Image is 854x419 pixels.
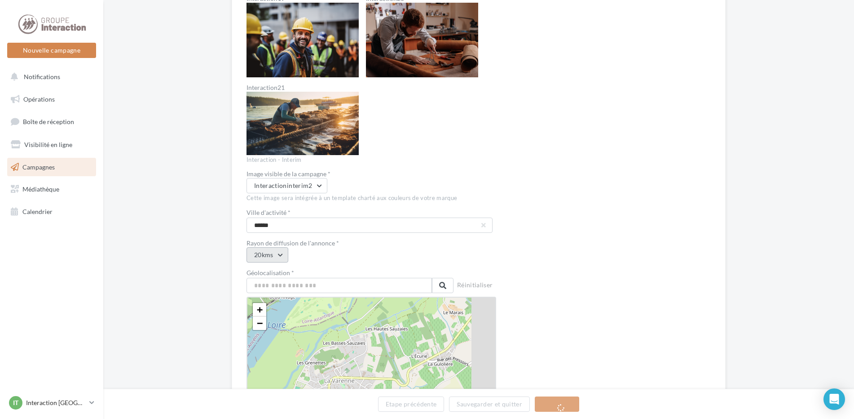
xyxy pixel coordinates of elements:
span: + [257,304,263,315]
p: Interaction [GEOGRAPHIC_DATA] [26,398,86,407]
button: Sauvegarder et quitter [449,397,530,412]
a: Visibilité en ligne [5,135,98,154]
a: Opérations [5,90,98,109]
img: Interaction21 [247,92,359,155]
div: Image visible de la campagne * [247,171,496,177]
button: Réinitialiser [453,280,497,292]
button: Etape précédente [378,397,445,412]
span: − [257,317,263,329]
span: Boîte de réception [23,118,74,125]
a: Médiathèque [5,180,98,199]
a: Campagnes [5,158,98,177]
span: Opérations [23,95,55,103]
button: Nouvelle campagne [7,43,96,58]
label: Géolocalisation * [247,270,453,276]
a: Boîte de réception [5,112,98,131]
span: Médiathèque [22,185,59,193]
img: Interaction19 [247,3,359,78]
a: Zoom in [253,303,266,316]
div: Open Intercom Messenger [823,388,845,410]
span: Notifications [24,73,60,80]
div: Rayon de diffusion de l'annonce * [247,240,496,246]
button: 20kms [247,247,288,263]
a: Calendrier [5,202,98,221]
label: Interaction21 [247,85,359,91]
span: Visibilité en ligne [24,141,72,148]
button: Notifications [5,67,94,86]
span: Calendrier [22,208,53,215]
span: Campagnes [22,163,55,170]
label: Ville d'activité * [247,209,489,216]
div: Interaction - Interim [247,156,496,164]
div: Cette image sera intégrée à un template charté aux couleurs de votre marque [247,194,496,202]
button: Interactioninterim2 [247,178,327,193]
a: IT Interaction [GEOGRAPHIC_DATA] [7,394,96,411]
a: Zoom out [253,316,266,330]
span: IT [13,398,18,407]
img: Interaction20 [366,3,478,78]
